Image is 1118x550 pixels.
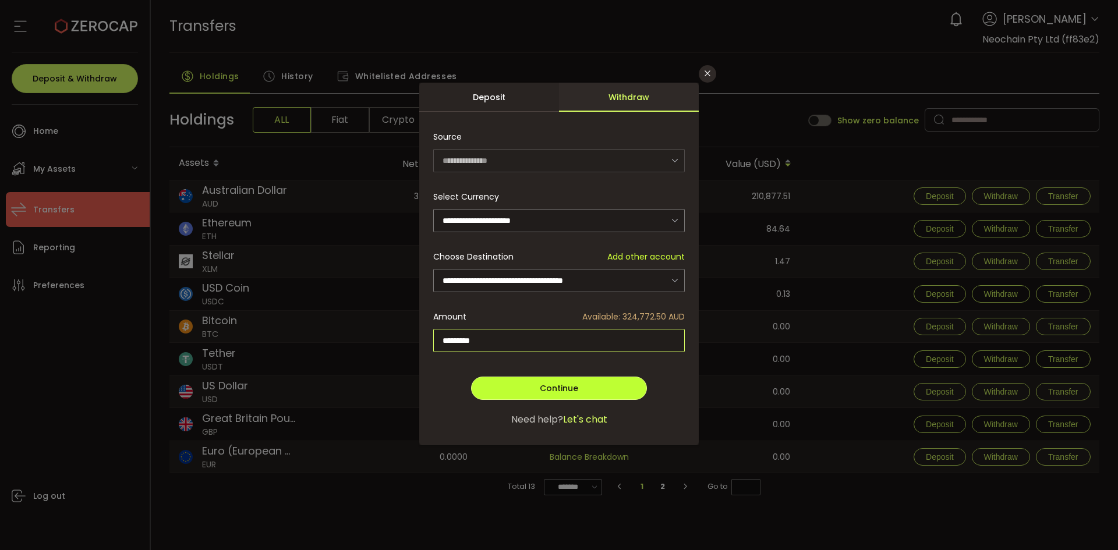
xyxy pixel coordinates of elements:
span: Need help? [511,413,563,427]
span: Let's chat [563,413,607,427]
button: Continue [471,377,647,400]
div: Deposit [419,83,559,112]
span: Continue [540,382,578,394]
iframe: Chat Widget [1060,494,1118,550]
span: Amount [433,311,466,323]
label: Select Currency [433,191,506,203]
span: Choose Destination [433,251,514,263]
button: Close [699,65,716,83]
span: Available: 324,772.50 AUD [582,311,685,323]
div: dialog [419,83,699,445]
span: Add other account [607,251,685,263]
span: Source [433,125,462,148]
div: Withdraw [559,83,699,112]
